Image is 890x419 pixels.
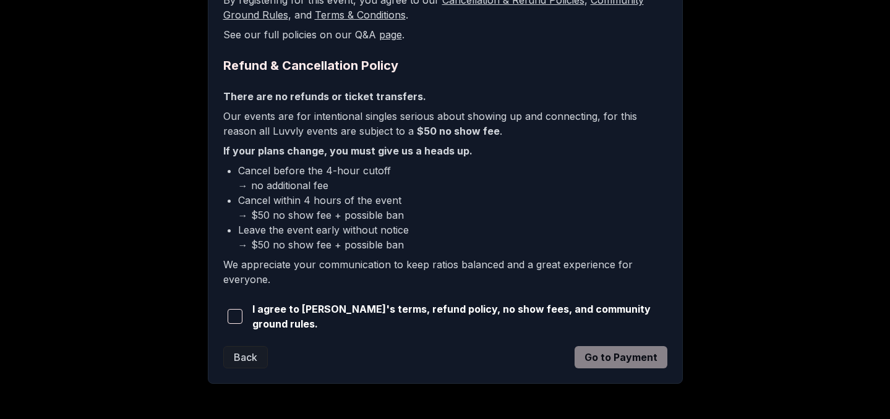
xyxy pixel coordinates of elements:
p: See our full policies on our Q&A . [223,27,667,42]
p: Our events are for intentional singles serious about showing up and connecting, for this reason a... [223,109,667,138]
li: Cancel within 4 hours of the event → $50 no show fee + possible ban [238,193,667,222]
h2: Refund & Cancellation Policy [223,57,667,74]
p: There are no refunds or ticket transfers. [223,89,667,104]
li: Leave the event early without notice → $50 no show fee + possible ban [238,222,667,252]
span: I agree to [PERSON_NAME]'s terms, refund policy, no show fees, and community ground rules. [252,302,667,331]
b: $50 no show fee [417,125,500,137]
a: Terms & Conditions [315,9,406,21]
p: We appreciate your communication to keep ratios balanced and a great experience for everyone. [223,257,667,287]
li: Cancel before the 4-hour cutoff → no additional fee [238,163,667,193]
a: page [379,28,402,41]
button: Back [223,346,268,368]
p: If your plans change, you must give us a heads up. [223,143,667,158]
